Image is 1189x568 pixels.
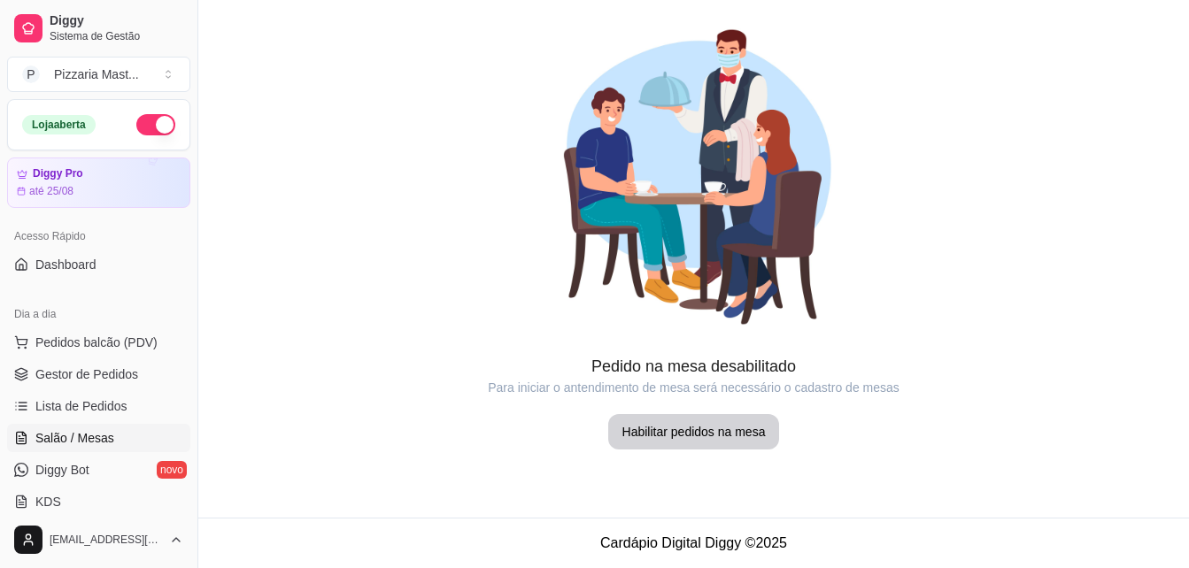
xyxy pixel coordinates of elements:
button: Habilitar pedidos na mesa [608,414,780,449]
span: Sistema de Gestão [50,29,183,43]
button: Select a team [7,57,190,92]
button: Alterar Status [136,114,175,135]
span: KDS [35,493,61,510]
article: Para iniciar o antendimento de mesa será necessário o cadastro de mesas [198,379,1189,396]
button: [EMAIL_ADDRESS][DOMAIN_NAME] [7,518,190,561]
div: Acesso Rápido [7,222,190,250]
span: P [22,65,40,83]
span: Gestor de Pedidos [35,365,138,383]
span: Lista de Pedidos [35,397,127,415]
span: [EMAIL_ADDRESS][DOMAIN_NAME] [50,533,162,547]
a: Salão / Mesas [7,424,190,452]
span: Pedidos balcão (PDV) [35,334,158,351]
div: Dia a dia [7,300,190,328]
button: Pedidos balcão (PDV) [7,328,190,357]
span: Dashboard [35,256,97,273]
span: Diggy [50,13,183,29]
article: Pedido na mesa desabilitado [198,354,1189,379]
a: Diggy Proaté 25/08 [7,157,190,208]
div: Pizzaria Mast ... [54,65,139,83]
a: Diggy Botnovo [7,456,190,484]
a: KDS [7,487,190,516]
footer: Cardápio Digital Diggy © 2025 [198,518,1189,568]
a: Lista de Pedidos [7,392,190,420]
a: DiggySistema de Gestão [7,7,190,50]
span: Diggy Bot [35,461,89,479]
a: Gestor de Pedidos [7,360,190,388]
article: até 25/08 [29,184,73,198]
span: Salão / Mesas [35,429,114,447]
article: Diggy Pro [33,167,83,180]
a: Dashboard [7,250,190,279]
div: Loja aberta [22,115,96,134]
